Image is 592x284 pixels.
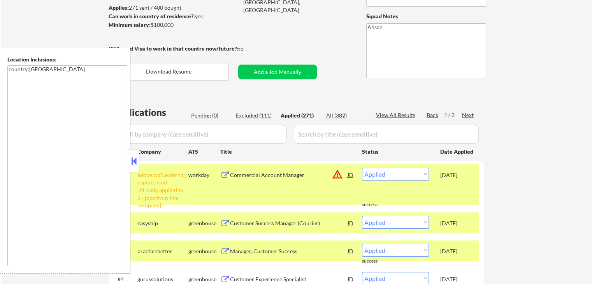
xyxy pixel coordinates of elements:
div: Date Applied [440,148,474,156]
div: View All Results [376,111,418,119]
div: Commercial Account Manager [230,171,348,179]
input: Search by title (case sensitive) [294,125,479,144]
div: $100,000 [109,21,238,29]
strong: Applies: [109,4,129,11]
div: Squad Notes [366,12,486,20]
div: JD [347,216,355,230]
div: All (382) [326,112,365,119]
div: Excluded (111) [236,112,275,119]
div: 271 sent / 400 bought [109,4,238,12]
div: practicebetter [137,247,188,255]
div: Status [362,144,429,158]
div: #4 [118,275,131,283]
div: [DATE] [440,247,474,255]
div: JD [347,168,355,182]
div: Customer Success Manager (Courier) [230,219,348,227]
div: Back [427,111,439,119]
div: success [362,202,393,208]
div: Applied (271) [281,112,320,119]
div: ATS [188,148,220,156]
strong: Can work in country of residence?: [109,13,195,19]
div: Customer Experience Specialist [230,275,348,283]
div: 1 / 3 [444,111,462,119]
div: yes [109,12,236,20]
div: adobe.wd5.external_experienced [Already applied to 2+ jobs from this company] [137,171,188,209]
button: Add a Job Manually [238,65,317,79]
div: no [237,45,260,53]
div: JD [347,244,355,258]
button: Download Resume [109,63,229,81]
button: warning_amber [332,169,343,180]
div: greenhouse [188,219,220,227]
div: easyship [137,219,188,227]
div: Title [220,148,355,156]
div: Manager, Customer Success [230,247,348,255]
div: workday [188,171,220,179]
div: Applications [111,108,188,117]
div: success [362,258,393,265]
div: Pending (0) [191,112,230,119]
strong: Will need Visa to work in that country now/future?: [109,45,239,52]
div: [DATE] [440,219,474,227]
div: greenhouse [188,275,220,283]
div: gurussolutions [137,275,188,283]
div: [DATE] [440,275,474,283]
input: Search by company (case sensitive) [111,125,286,144]
div: Company [137,148,188,156]
div: Next [462,111,474,119]
div: Location Inclusions: [7,56,127,63]
div: greenhouse [188,247,220,255]
div: [DATE] [440,171,474,179]
strong: Minimum salary: [109,21,151,28]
